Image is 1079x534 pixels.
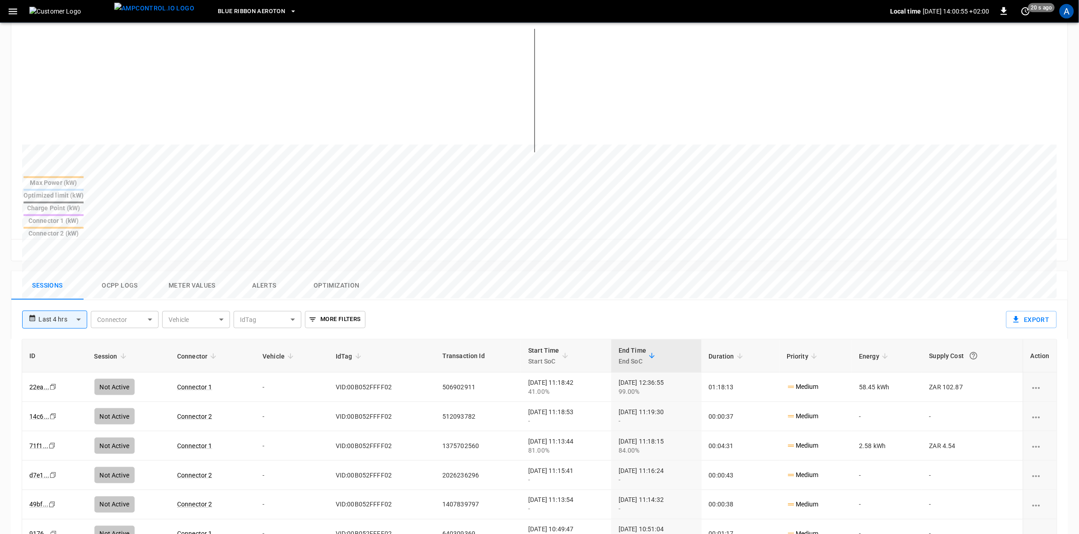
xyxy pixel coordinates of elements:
[94,467,135,483] div: Not Active
[929,348,1016,364] div: Supply Cost
[94,438,135,454] div: Not Active
[528,475,604,484] div: -
[300,271,373,300] button: Optimization
[619,356,646,367] p: End SoC
[1031,471,1050,480] div: charging session options
[305,311,365,328] button: More Filters
[787,441,819,450] p: Medium
[22,340,87,373] th: ID
[1031,412,1050,421] div: charging session options
[852,461,922,490] td: -
[94,351,129,362] span: Session
[48,500,57,510] div: copy
[619,505,694,514] div: -
[702,461,779,490] td: 00:00:43
[619,446,694,455] div: 84.00%
[619,466,694,484] div: [DATE] 11:16:24
[1006,311,1057,328] button: Export
[177,442,212,449] a: Connector 1
[1023,340,1057,373] th: Action
[528,505,604,514] div: -
[923,7,990,16] p: [DATE] 14:00:55 +02:00
[328,431,435,461] td: VID:00B052FFFF02
[1031,383,1050,392] div: charging session options
[1031,441,1050,450] div: charging session options
[48,441,57,451] div: copy
[528,466,604,484] div: [DATE] 11:15:41
[528,345,571,367] span: Start TimeStart SoC
[84,271,156,300] button: Ocpp logs
[922,461,1023,490] td: -
[114,3,194,14] img: ampcontrol.io logo
[94,496,135,513] div: Not Active
[263,351,296,362] span: Vehicle
[619,496,694,514] div: [DATE] 11:14:32
[890,7,921,16] p: Local time
[1018,4,1033,19] button: set refresh interval
[328,490,435,520] td: VID:00B052FFFF02
[619,437,694,455] div: [DATE] 11:18:15
[255,490,328,520] td: -
[528,496,604,514] div: [DATE] 11:13:54
[528,356,559,367] p: Start SoC
[859,351,891,362] span: Energy
[218,6,285,17] span: Blue Ribbon Aeroton
[435,340,521,373] th: Transaction Id
[787,470,819,480] p: Medium
[922,431,1023,461] td: ZAR 4.54
[255,461,328,490] td: -
[528,345,559,367] div: Start Time
[156,271,228,300] button: Meter Values
[29,7,111,16] img: Customer Logo
[966,348,982,364] button: The cost of your charging session based on your supply rates
[435,431,521,461] td: 1375702560
[1060,4,1074,19] div: profile-icon
[619,345,646,367] div: End Time
[1028,3,1055,12] span: 20 s ago
[702,490,779,520] td: 00:00:38
[214,3,300,20] button: Blue Ribbon Aeroton
[702,431,779,461] td: 00:04:31
[922,490,1023,520] td: -
[177,472,212,479] a: Connector 2
[49,470,58,480] div: copy
[1031,500,1050,509] div: charging session options
[852,431,922,461] td: 2.58 kWh
[328,461,435,490] td: VID:00B052FFFF02
[528,437,604,455] div: [DATE] 11:13:44
[709,351,746,362] span: Duration
[787,500,819,510] p: Medium
[228,271,300,300] button: Alerts
[852,490,922,520] td: -
[528,446,604,455] div: 81.00%
[619,345,658,367] span: End TimeEnd SoC
[255,431,328,461] td: -
[435,490,521,520] td: 1407839797
[38,311,87,328] div: Last 4 hrs
[177,351,219,362] span: Connector
[336,351,364,362] span: IdTag
[787,351,820,362] span: Priority
[11,271,84,300] button: Sessions
[435,461,521,490] td: 2026236296
[619,475,694,484] div: -
[177,501,212,508] a: Connector 2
